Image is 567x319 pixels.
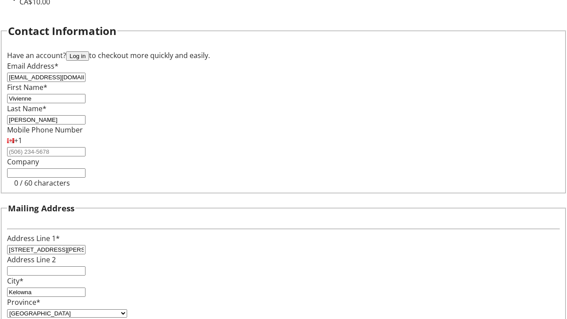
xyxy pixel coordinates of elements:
[7,297,40,307] label: Province*
[7,125,83,135] label: Mobile Phone Number
[8,202,74,214] h3: Mailing Address
[66,51,89,61] button: Log in
[8,23,117,39] h2: Contact Information
[14,178,70,188] tr-character-limit: 0 / 60 characters
[7,61,58,71] label: Email Address*
[7,104,47,113] label: Last Name*
[7,147,85,156] input: (506) 234-5678
[7,288,85,297] input: City
[7,233,60,243] label: Address Line 1*
[7,50,560,61] div: Have an account? to checkout more quickly and easily.
[7,245,85,254] input: Address
[7,82,47,92] label: First Name*
[7,157,39,167] label: Company
[7,276,23,286] label: City*
[7,255,56,265] label: Address Line 2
